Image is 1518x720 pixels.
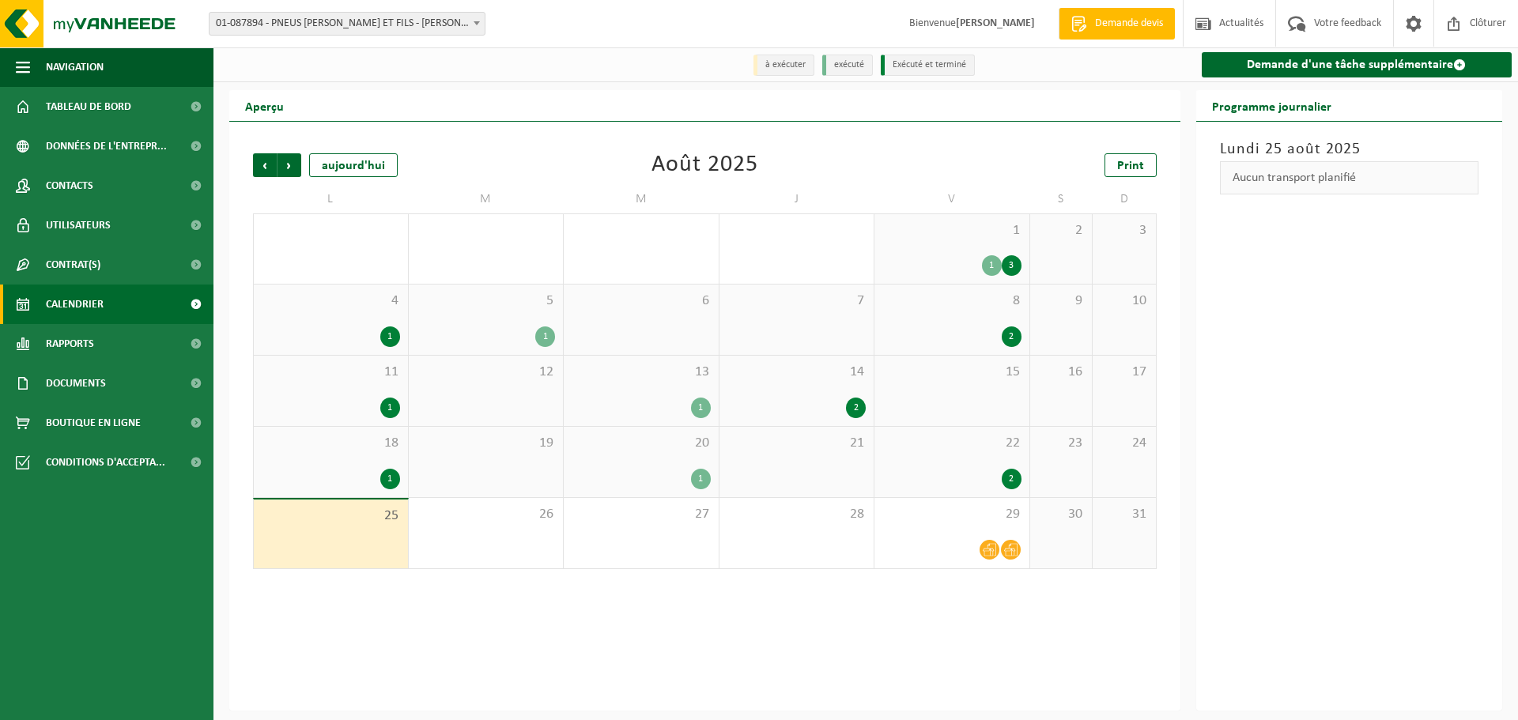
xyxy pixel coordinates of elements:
td: M [409,185,565,213]
span: 20 [572,435,711,452]
li: Exécuté et terminé [881,55,975,76]
span: 31 [1101,506,1147,523]
div: 1 [380,469,400,489]
h3: Lundi 25 août 2025 [1220,138,1479,161]
h2: Aperçu [229,90,300,121]
li: exécuté [822,55,873,76]
div: Août 2025 [651,153,758,177]
span: 9 [1038,292,1085,310]
div: 1 [535,326,555,347]
span: 18 [262,435,400,452]
span: 15 [882,364,1021,381]
span: 25 [262,507,400,525]
span: 23 [1038,435,1085,452]
span: Conditions d'accepta... [46,443,165,482]
span: 29 [882,506,1021,523]
span: Documents [46,364,106,403]
td: J [719,185,875,213]
span: 24 [1101,435,1147,452]
span: 16 [1038,364,1085,381]
strong: [PERSON_NAME] [956,17,1035,29]
span: 17 [1101,364,1147,381]
div: Aucun transport planifié [1220,161,1479,194]
span: 1 [882,222,1021,239]
span: 6 [572,292,711,310]
span: Demande devis [1091,16,1167,32]
span: Contrat(s) [46,245,100,285]
span: 22 [882,435,1021,452]
span: Contacts [46,166,93,205]
span: 30 [1038,506,1085,523]
span: 11 [262,364,400,381]
td: V [874,185,1030,213]
span: Données de l'entrepr... [46,126,167,166]
span: Print [1117,160,1144,172]
span: 4 [262,292,400,310]
span: Navigation [46,47,104,87]
div: 2 [846,398,866,418]
span: 21 [727,435,867,452]
div: 1 [380,326,400,347]
span: Calendrier [46,285,104,324]
div: 1 [982,255,1002,276]
span: 14 [727,364,867,381]
span: Boutique en ligne [46,403,141,443]
span: 26 [417,506,556,523]
span: 7 [727,292,867,310]
span: Rapports [46,324,94,364]
a: Demande d'une tâche supplémentaire [1202,52,1512,77]
div: 2 [1002,469,1021,489]
span: 27 [572,506,711,523]
span: 5 [417,292,556,310]
td: D [1093,185,1156,213]
div: 2 [1002,326,1021,347]
div: 1 [691,398,711,418]
span: Suivant [278,153,301,177]
td: S [1030,185,1093,213]
a: Demande devis [1059,8,1175,40]
span: Utilisateurs [46,205,111,245]
div: 3 [1002,255,1021,276]
span: 3 [1101,222,1147,239]
span: 8 [882,292,1021,310]
h2: Programme journalier [1196,90,1347,121]
div: 1 [380,398,400,418]
span: 10 [1101,292,1147,310]
td: M [564,185,719,213]
span: 01-087894 - PNEUS ALBERT FERON ET FILS - VAUX-SUR-SÛRE [210,13,485,35]
span: 19 [417,435,556,452]
li: à exécuter [753,55,814,76]
span: Tableau de bord [46,87,131,126]
span: Précédent [253,153,277,177]
span: 01-087894 - PNEUS ALBERT FERON ET FILS - VAUX-SUR-SÛRE [209,12,485,36]
a: Print [1105,153,1157,177]
div: aujourd'hui [309,153,398,177]
span: 2 [1038,222,1085,239]
span: 28 [727,506,867,523]
td: L [253,185,409,213]
span: 13 [572,364,711,381]
div: 1 [691,469,711,489]
span: 12 [417,364,556,381]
